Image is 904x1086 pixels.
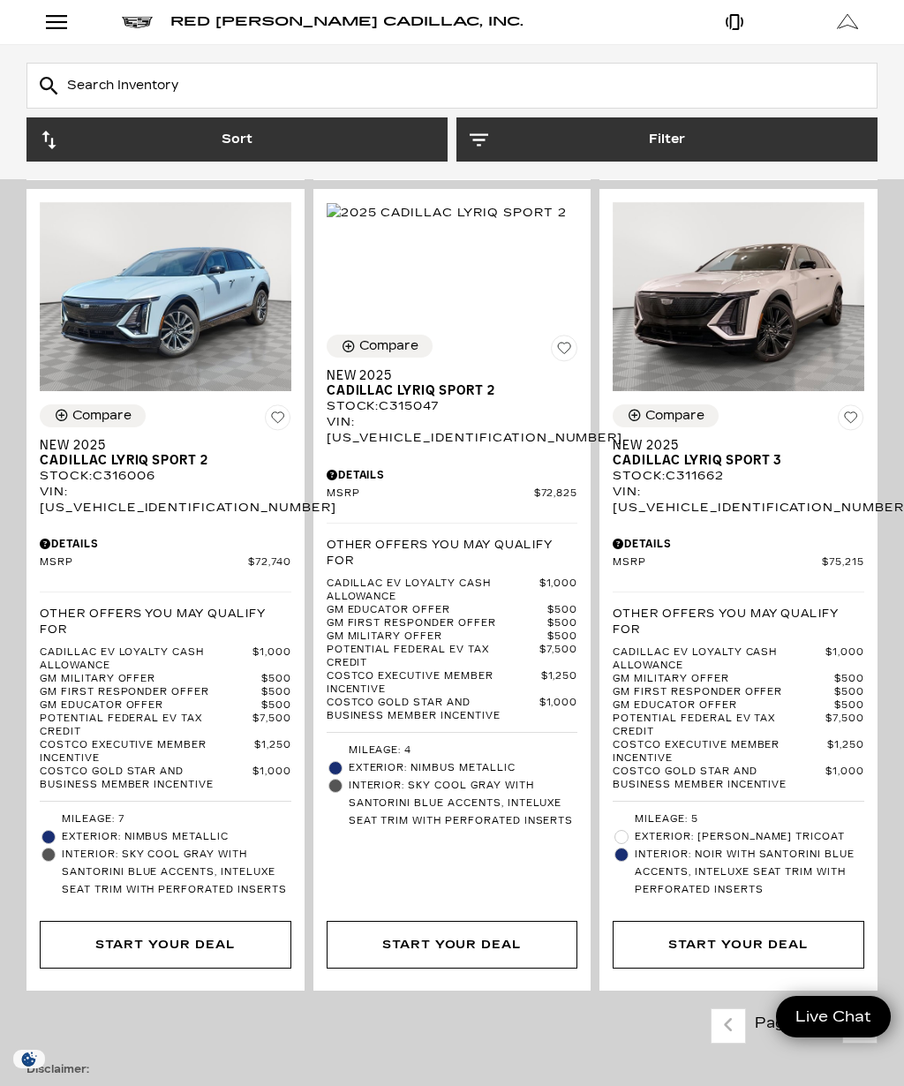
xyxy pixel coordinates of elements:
img: 2025 Cadillac LYRIQ Sport 3 [613,202,864,390]
div: Start Your Deal [382,935,522,954]
a: Costco Gold Star and Business Member Incentive $1,000 [613,765,864,792]
button: Compare Vehicle [613,404,719,427]
span: Exterior: Nimbus Metallic [349,759,578,777]
div: Start Your Deal [95,935,235,954]
li: Mileage: 7 [40,811,291,828]
span: GM Educator Offer [40,699,261,713]
div: VIN: [US_VEHICLE_IDENTIFICATION_NUMBER] [327,414,578,446]
span: $1,000 [539,577,578,604]
a: Potential Federal EV Tax Credit $7,500 [327,644,578,670]
span: Costco Gold Star and Business Member Incentive [327,697,539,723]
button: Save Vehicle [551,335,577,368]
a: Live Chat [776,996,891,1037]
span: $1,000 [252,646,291,673]
li: Mileage: 5 [613,811,864,828]
span: Live Chat [787,1007,880,1027]
div: VIN: [US_VEHICLE_IDENTIFICATION_NUMBER] [40,484,291,516]
button: Sort [26,117,448,162]
button: Filter [456,117,878,162]
a: GM First Responder Offer $500 [327,617,578,630]
span: $500 [261,673,291,686]
span: $7,500 [539,644,578,670]
a: New 2025Cadillac LYRIQ Sport 2 [40,438,291,468]
span: $72,740 [248,556,291,569]
span: GM Military Offer [327,630,548,644]
span: $500 [547,604,577,617]
section: Click to Open Cookie Consent Modal [9,1050,49,1068]
span: Costco Executive Member Incentive [327,670,541,697]
span: Cadillac LYRIQ Sport 2 [327,383,565,398]
span: Cadillac EV Loyalty Cash Allowance [327,577,539,604]
span: Potential Federal EV Tax Credit [327,644,539,670]
div: Pricing Details - New 2025 Cadillac LYRIQ Sport 3 [613,536,864,552]
span: $500 [547,617,577,630]
strong: Disclaimer: [26,1063,89,1075]
p: Other Offers You May Qualify For [40,606,291,637]
span: Potential Federal EV Tax Credit [40,713,252,739]
div: Compare [72,408,132,424]
span: New 2025 [327,368,565,383]
span: GM Educator Offer [613,699,834,713]
button: Save Vehicle [265,404,291,438]
div: Page 1 of 2 [746,1008,842,1044]
span: $500 [834,673,864,686]
div: Stock : C311662 [613,468,864,484]
a: Cadillac EV Loyalty Cash Allowance $1,000 [40,646,291,673]
span: Costco Executive Member Incentive [613,739,827,765]
span: $500 [547,630,577,644]
span: MSRP [40,556,248,569]
span: Costco Executive Member Incentive [40,739,254,765]
span: GM First Responder Offer [40,686,261,699]
div: Start Your Deal [668,935,808,954]
span: Cadillac LYRIQ Sport 3 [613,453,851,468]
div: Stock : C315047 [327,398,578,414]
span: Cadillac EV Loyalty Cash Allowance [613,646,825,673]
span: GM Military Offer [40,673,261,686]
span: $1,250 [254,739,291,765]
a: GM First Responder Offer $500 [40,686,291,699]
a: Costco Executive Member Incentive $1,250 [40,739,291,765]
div: Compare [359,338,418,354]
span: $7,500 [825,713,864,739]
span: Costco Gold Star and Business Member Incentive [40,765,252,792]
span: $500 [834,699,864,713]
span: $500 [261,686,291,699]
a: GM First Responder Offer $500 [613,686,864,699]
a: Costco Executive Member Incentive $1,250 [613,739,864,765]
img: 2025 Cadillac LYRIQ Sport 2 [327,203,567,222]
a: Cadillac EV Loyalty Cash Allowance $1,000 [327,577,578,604]
li: Mileage: 4 [327,742,578,759]
span: $1,000 [539,697,578,723]
span: Red [PERSON_NAME] Cadillac, Inc. [170,14,524,29]
div: VIN: [US_VEHICLE_IDENTIFICATION_NUMBER] [613,484,864,516]
a: GM Military Offer $500 [327,630,578,644]
a: Potential Federal EV Tax Credit $7,500 [613,713,864,739]
a: Costco Executive Member Incentive $1,250 [327,670,578,697]
div: Start Your Deal [327,921,578,969]
a: GM Educator Offer $500 [40,699,291,713]
span: Potential Federal EV Tax Credit [613,713,825,739]
a: Costco Gold Star and Business Member Incentive $1,000 [40,765,291,792]
a: Cadillac logo [122,10,153,34]
div: Stock : C316006 [40,468,291,484]
div: Compare [645,408,704,424]
a: GM Educator Offer $500 [613,699,864,713]
button: Compare Vehicle [40,404,146,427]
input: Search Inventory [26,63,878,109]
button: Compare Vehicle [327,335,433,358]
span: GM Military Offer [613,673,834,686]
div: Pricing Details - New 2025 Cadillac LYRIQ Sport 2 [40,536,291,552]
img: Opt-Out Icon [9,1050,49,1068]
span: $500 [834,686,864,699]
a: Costco Gold Star and Business Member Incentive $1,000 [327,697,578,723]
span: $75,215 [822,556,864,569]
span: Interior: Noir with Santorini Blue accents, Inteluxe seat trim with Perforated inserts [635,846,864,899]
span: MSRP [327,487,534,501]
img: Cadillac logo [122,17,153,28]
span: $1,000 [825,646,864,673]
p: Other Offers You May Qualify For [327,537,578,569]
p: Other Offers You May Qualify For [613,606,864,637]
span: $1,000 [252,765,291,792]
span: Exterior: [PERSON_NAME] Tricoat [635,828,864,846]
span: Exterior: Nimbus Metallic [62,828,291,846]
